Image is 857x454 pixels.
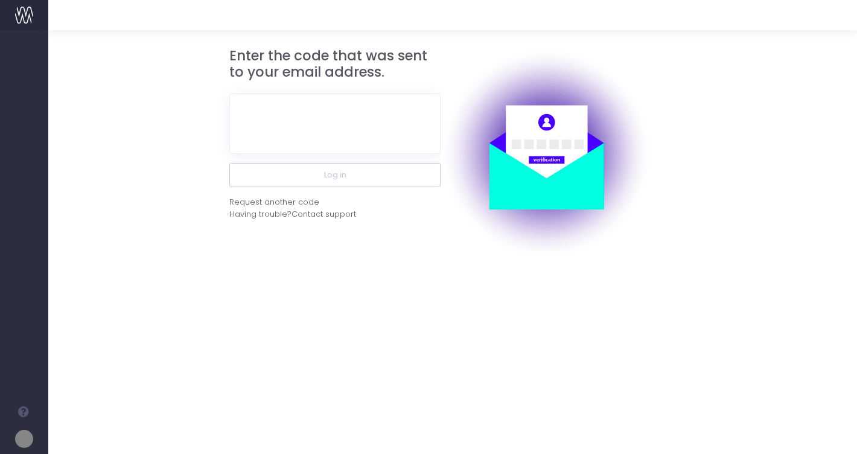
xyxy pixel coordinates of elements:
[229,48,441,81] h3: Enter the code that was sent to your email address.
[229,208,441,220] div: Having trouble?
[441,48,652,259] img: auth.png
[229,196,319,208] div: Request another code
[15,430,33,448] img: images/default_profile_image.png
[292,208,356,220] span: Contact support
[229,163,441,187] button: Log in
